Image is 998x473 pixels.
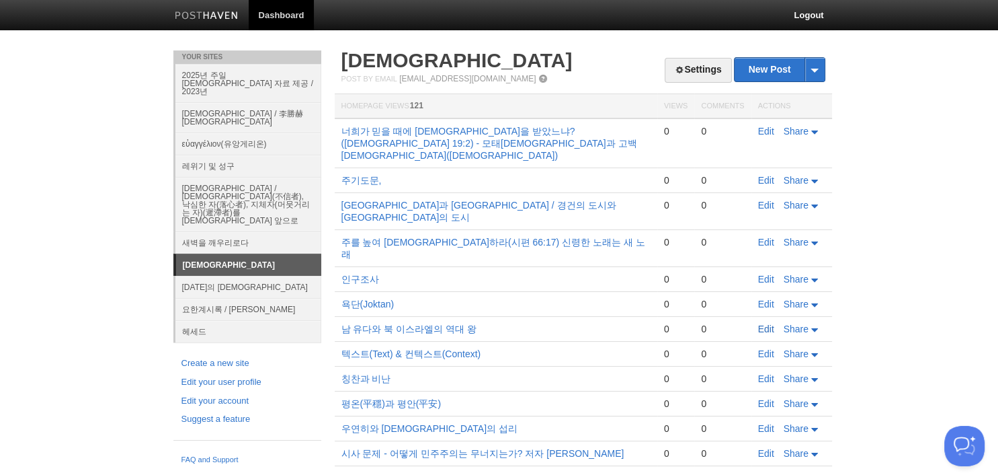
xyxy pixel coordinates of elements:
[758,373,774,384] a: Edit
[410,101,423,110] span: 121
[758,349,774,359] a: Edit
[758,324,774,334] a: Edit
[664,348,688,360] div: 0
[664,236,688,248] div: 0
[664,174,688,186] div: 0
[176,254,321,276] a: [DEMOGRAPHIC_DATA]
[175,155,321,177] a: 레위기 및 성구
[751,94,832,119] th: Actions
[701,423,744,435] div: 0
[341,200,616,223] a: [GEOGRAPHIC_DATA]과 [GEOGRAPHIC_DATA] / 경건의 도시와 [GEOGRAPHIC_DATA]의 도시
[175,133,321,155] a: εὐαγγέλιον(유앙게리온)
[181,375,313,390] a: Edit your user profile
[784,448,808,459] span: Share
[341,126,637,161] a: 너희가 믿을 때에 [DEMOGRAPHIC_DATA]을 받았느냐?([DEMOGRAPHIC_DATA] 19:2) - 모태[DEMOGRAPHIC_DATA]과 고백[DEMOGRAPH...
[758,299,774,310] a: Edit
[784,349,808,359] span: Share
[341,49,573,71] a: [DEMOGRAPHIC_DATA]
[341,299,394,310] a: 욕단(Joktan)
[664,423,688,435] div: 0
[181,454,313,466] a: FAQ and Support
[701,373,744,385] div: 0
[175,298,321,320] a: 요한계시록 / [PERSON_NAME]
[341,398,442,409] a: 평온(平穩)과 평안(平安)
[758,175,774,186] a: Edit
[701,447,744,460] div: 0
[758,200,774,211] a: Edit
[341,324,476,334] a: 남 유다와 북 이스라엘의 역대 왕
[758,126,774,137] a: Edit
[175,231,321,254] a: 새벽을 깨우리로다
[173,50,321,64] li: Your Sites
[664,273,688,285] div: 0
[701,348,744,360] div: 0
[341,423,517,434] a: 우연히와 [DEMOGRAPHIC_DATA]의 섭리
[784,398,808,409] span: Share
[175,102,321,133] a: [DEMOGRAPHIC_DATA] / 李勝赫[DEMOGRAPHIC_DATA]
[694,94,751,119] th: Comments
[664,447,688,460] div: 0
[758,237,774,248] a: Edit
[944,426,985,466] iframe: Help Scout Beacon - Open
[701,125,744,137] div: 0
[664,298,688,310] div: 0
[701,398,744,410] div: 0
[784,126,808,137] span: Share
[664,398,688,410] div: 0
[701,174,744,186] div: 0
[657,94,694,119] th: Views
[758,398,774,409] a: Edit
[784,237,808,248] span: Share
[341,75,397,83] span: Post by Email
[701,323,744,335] div: 0
[341,373,391,384] a: 칭찬과 비난
[175,64,321,102] a: 2025년 주일 [DEMOGRAPHIC_DATA] 자료 제공 / 2023년
[175,320,321,342] a: 헤세드
[664,199,688,211] div: 0
[701,199,744,211] div: 0
[784,324,808,334] span: Share
[735,58,824,81] a: New Post
[181,412,313,427] a: Suggest a feature
[758,274,774,285] a: Edit
[758,423,774,434] a: Edit
[664,125,688,137] div: 0
[701,236,744,248] div: 0
[175,177,321,231] a: [DEMOGRAPHIC_DATA] / [DEMOGRAPHIC_DATA](不信者), 낙심한 자(落心者), 지체자(머뭇거리는 자)(遲滯者)를 [DEMOGRAPHIC_DATA] 앞으로
[784,274,808,285] span: Share
[664,323,688,335] div: 0
[701,298,744,310] div: 0
[784,373,808,384] span: Share
[399,74,536,83] a: [EMAIL_ADDRESS][DOMAIN_NAME]
[664,373,688,385] div: 0
[784,423,808,434] span: Share
[784,299,808,310] span: Share
[341,448,624,459] a: 시사 문제 - 어떻게 민주주의는 무너지는가? 저자 [PERSON_NAME]
[341,237,645,260] a: 주를 높여 [DEMOGRAPHIC_DATA]하라(시편 66:17) 신령한 노래는 새 노래
[341,349,481,359] a: 텍스트(Text) & 컨텍스트(Context)
[758,448,774,459] a: Edit
[175,276,321,298] a: [DATE]의 [DEMOGRAPHIC_DATA]
[335,94,657,119] th: Homepage Views
[665,58,731,83] a: Settings
[784,175,808,186] span: Share
[701,273,744,285] div: 0
[175,11,239,22] img: Posthaven-bar
[784,200,808,211] span: Share
[341,274,379,285] a: 인구조사
[341,175,382,186] a: 주기도문,
[181,357,313,371] a: Create a new site
[181,394,313,408] a: Edit your account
